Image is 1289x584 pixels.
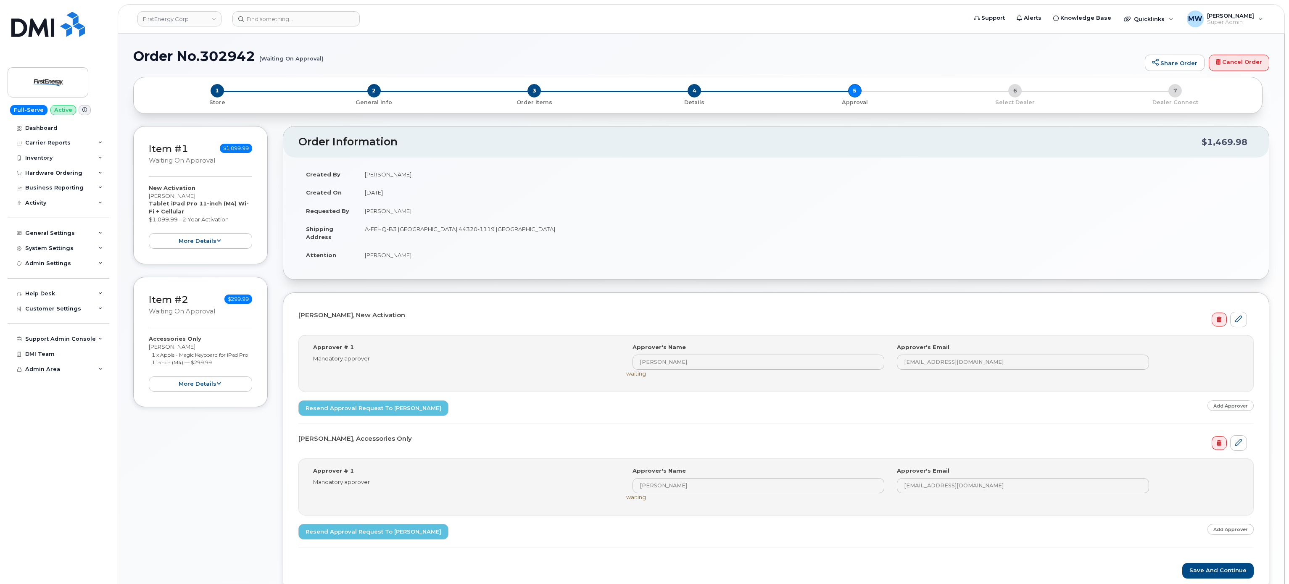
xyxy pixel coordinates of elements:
[306,171,340,178] strong: Created By
[357,183,1254,202] td: [DATE]
[149,376,252,392] button: more details
[357,202,1254,220] td: [PERSON_NAME]
[633,467,686,475] label: Approver's Name
[306,208,349,214] strong: Requested By
[626,370,646,377] span: waiting
[313,467,354,475] label: Approver # 1
[149,308,215,315] small: Waiting On Approval
[298,312,1247,319] h4: [PERSON_NAME], New Activation
[149,157,215,164] small: Waiting On Approval
[367,84,381,97] span: 2
[298,400,448,416] a: Resend Approval Request to [PERSON_NAME]
[897,478,1149,493] input: Input
[220,144,252,153] span: $1,099.99
[618,99,771,106] p: Details
[633,478,884,493] input: Input
[1209,55,1269,71] a: Cancel Order
[357,246,1254,264] td: [PERSON_NAME]
[527,84,541,97] span: 3
[306,252,336,258] strong: Attention
[897,355,1149,370] input: Input
[149,143,188,155] a: Item #1
[149,335,201,342] strong: Accessories Only
[149,184,195,191] strong: New Activation
[1145,55,1205,71] a: Share Order
[306,189,342,196] strong: Created On
[140,97,294,106] a: 1 Store
[1202,134,1247,150] div: $1,469.98
[454,97,614,106] a: 3 Order Items
[897,343,949,351] label: Approver's Email
[149,184,252,249] div: [PERSON_NAME] $1,099.99 - 2 Year Activation
[298,524,448,539] a: Resend Approval Request to [PERSON_NAME]
[306,226,333,240] strong: Shipping Address
[626,494,646,500] span: waiting
[688,84,701,97] span: 4
[1207,524,1254,534] a: Add Approver
[224,295,252,304] span: $299.99
[313,478,614,486] div: Mandatory approver
[144,99,290,106] p: Store
[149,233,252,249] button: more details
[149,335,252,392] div: [PERSON_NAME]
[1182,563,1254,579] button: Save and Continue
[633,343,686,351] label: Approver's Name
[298,136,1202,148] h2: Order Information
[211,84,224,97] span: 1
[614,97,775,106] a: 4 Details
[133,49,1141,63] h1: Order No.302942
[298,435,1247,442] h4: [PERSON_NAME], Accessories Only
[458,99,611,106] p: Order Items
[633,355,884,370] input: Input
[357,165,1254,184] td: [PERSON_NAME]
[149,200,249,215] strong: Tablet iPad Pro 11-inch (M4) Wi-Fi + Cellular
[313,355,614,363] div: Mandatory approver
[897,467,949,475] label: Approver's Email
[149,294,188,305] a: Item #2
[313,343,354,351] label: Approver # 1
[259,49,324,62] small: (Waiting On Approval)
[297,99,451,106] p: General Info
[1207,400,1254,411] a: Add Approver
[357,220,1254,246] td: A-FEHQ-B3 [GEOGRAPHIC_DATA] 44320-1119 [GEOGRAPHIC_DATA]
[152,352,248,366] small: 1 x Apple - Magic Keyboard for iPad Pro 11‑inch (M4) — $299.99
[294,97,454,106] a: 2 General Info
